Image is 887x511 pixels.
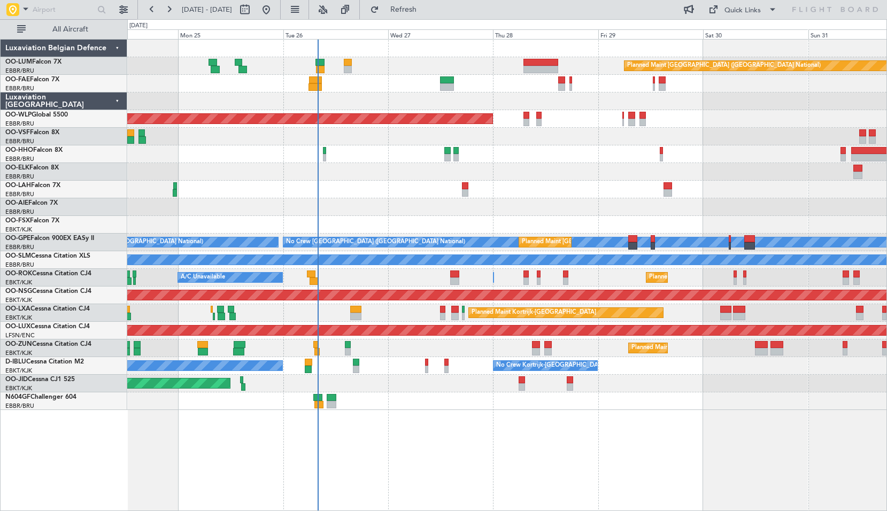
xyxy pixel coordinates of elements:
[5,384,32,392] a: EBKT/KJK
[5,84,34,92] a: EBBR/BRU
[522,234,715,250] div: Planned Maint [GEOGRAPHIC_DATA] ([GEOGRAPHIC_DATA] National)
[5,200,28,206] span: OO-AIE
[5,147,33,153] span: OO-HHO
[5,376,28,383] span: OO-JID
[5,76,59,83] a: OO-FAEFalcon 7X
[5,235,94,242] a: OO-GPEFalcon 900EX EASy II
[5,112,68,118] a: OO-WLPGlobal 5500
[5,261,34,269] a: EBBR/BRU
[493,29,598,39] div: Thu 28
[724,5,761,16] div: Quick Links
[5,323,30,330] span: OO-LUX
[5,243,34,251] a: EBBR/BRU
[5,341,32,347] span: OO-ZUN
[649,269,774,285] div: Planned Maint Kortrijk-[GEOGRAPHIC_DATA]
[365,1,429,18] button: Refresh
[388,29,493,39] div: Wed 27
[5,112,32,118] span: OO-WLP
[5,253,31,259] span: OO-SLM
[5,402,34,410] a: EBBR/BRU
[627,58,821,74] div: Planned Maint [GEOGRAPHIC_DATA] ([GEOGRAPHIC_DATA] National)
[5,137,34,145] a: EBBR/BRU
[5,270,32,277] span: OO-ROK
[33,2,94,18] input: Airport
[5,394,30,400] span: N604GF
[5,314,32,322] a: EBKT/KJK
[598,29,703,39] div: Fri 29
[5,278,32,287] a: EBKT/KJK
[631,340,756,356] div: Planned Maint Kortrijk-[GEOGRAPHIC_DATA]
[182,5,232,14] span: [DATE] - [DATE]
[5,323,90,330] a: OO-LUXCessna Citation CJ4
[5,226,32,234] a: EBKT/KJK
[129,21,148,30] div: [DATE]
[5,394,76,400] a: N604GFChallenger 604
[5,67,34,75] a: EBBR/BRU
[5,200,58,206] a: OO-AIEFalcon 7X
[5,341,91,347] a: OO-ZUNCessna Citation CJ4
[5,331,35,339] a: LFSN/ENC
[5,235,30,242] span: OO-GPE
[178,29,283,39] div: Mon 25
[5,182,31,189] span: OO-LAH
[5,376,75,383] a: OO-JIDCessna CJ1 525
[5,182,60,189] a: OO-LAHFalcon 7X
[5,218,30,224] span: OO-FSX
[181,269,225,285] div: A/C Unavailable
[5,165,59,171] a: OO-ELKFalcon 8X
[5,155,34,163] a: EBBR/BRU
[5,253,90,259] a: OO-SLMCessna Citation XLS
[5,359,84,365] a: D-IBLUCessna Citation M2
[5,120,34,128] a: EBBR/BRU
[5,190,34,198] a: EBBR/BRU
[703,29,808,39] div: Sat 30
[5,306,90,312] a: OO-LXACessna Citation CJ4
[12,21,116,38] button: All Aircraft
[5,367,32,375] a: EBKT/KJK
[5,165,29,171] span: OO-ELK
[5,129,30,136] span: OO-VSF
[5,270,91,277] a: OO-ROKCessna Citation CJ4
[5,59,61,65] a: OO-LUMFalcon 7X
[5,59,32,65] span: OO-LUM
[28,26,113,33] span: All Aircraft
[5,306,30,312] span: OO-LXA
[5,208,34,216] a: EBBR/BRU
[5,218,59,224] a: OO-FSXFalcon 7X
[703,1,782,18] button: Quick Links
[5,147,63,153] a: OO-HHOFalcon 8X
[286,234,465,250] div: No Crew [GEOGRAPHIC_DATA] ([GEOGRAPHIC_DATA] National)
[496,358,606,374] div: No Crew Kortrijk-[GEOGRAPHIC_DATA]
[5,359,26,365] span: D-IBLU
[283,29,388,39] div: Tue 26
[5,173,34,181] a: EBBR/BRU
[5,76,30,83] span: OO-FAE
[5,349,32,357] a: EBKT/KJK
[5,288,32,295] span: OO-NSG
[5,288,91,295] a: OO-NSGCessna Citation CJ4
[5,129,59,136] a: OO-VSFFalcon 8X
[5,296,32,304] a: EBKT/KJK
[381,6,426,13] span: Refresh
[472,305,596,321] div: Planned Maint Kortrijk-[GEOGRAPHIC_DATA]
